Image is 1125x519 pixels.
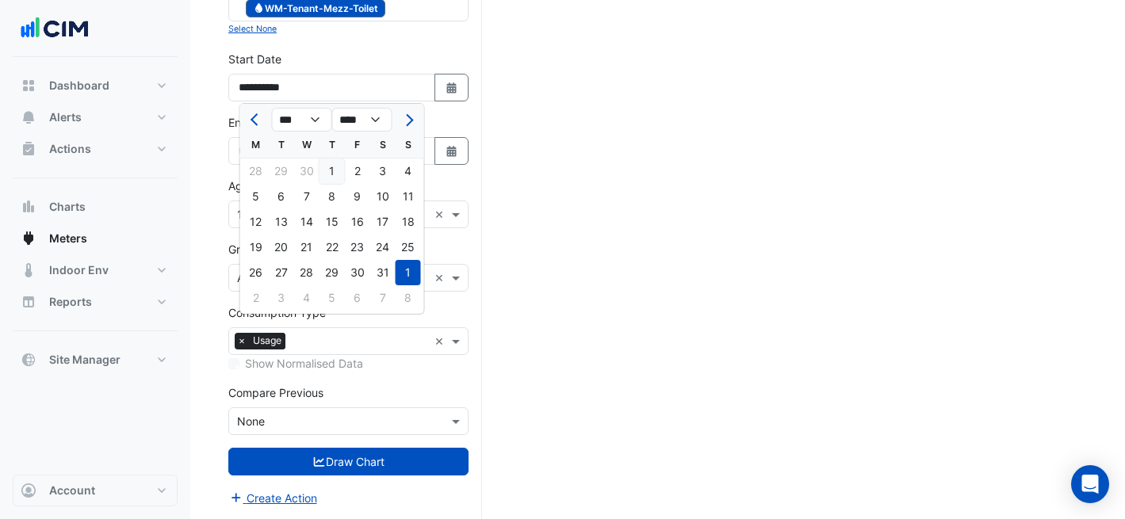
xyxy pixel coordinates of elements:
[396,285,421,311] div: Sunday, June 8, 2025
[228,24,277,34] small: Select None
[228,355,469,372] div: Selected meters/streams do not support normalisation
[243,260,269,285] div: Monday, May 26, 2025
[320,209,345,235] div: 15
[345,285,370,311] div: 6
[396,209,421,235] div: Sunday, May 18, 2025
[320,184,345,209] div: Thursday, May 8, 2025
[345,209,370,235] div: 16
[269,184,294,209] div: Tuesday, May 6, 2025
[396,158,421,184] div: Sunday, May 4, 2025
[13,133,178,165] button: Actions
[294,260,320,285] div: 28
[1071,465,1109,503] div: Open Intercom Messenger
[21,78,36,93] app-icon: Dashboard
[49,78,109,93] span: Dashboard
[245,355,363,372] label: Show Normalised Data
[370,235,396,260] div: Saturday, May 24, 2025
[21,109,36,125] app-icon: Alerts
[345,285,370,311] div: Friday, June 6, 2025
[243,260,269,285] div: 26
[370,209,396,235] div: 17
[243,184,269,209] div: Monday, May 5, 2025
[370,184,396,209] div: Saturday, May 10, 2025
[370,235,396,260] div: 24
[294,132,320,158] div: W
[332,108,392,132] select: Select year
[370,260,396,285] div: 31
[13,344,178,376] button: Site Manager
[49,109,82,125] span: Alerts
[345,158,370,184] div: 2
[228,241,277,258] label: Group By
[49,231,87,246] span: Meters
[228,51,281,67] label: Start Date
[243,235,269,260] div: Monday, May 19, 2025
[243,235,269,260] div: 19
[21,231,36,246] app-icon: Meters
[294,209,320,235] div: Wednesday, May 14, 2025
[243,209,269,235] div: Monday, May 12, 2025
[294,260,320,285] div: Wednesday, May 28, 2025
[13,191,178,223] button: Charts
[228,114,276,131] label: End Date
[235,333,249,349] span: ×
[21,352,36,368] app-icon: Site Manager
[345,132,370,158] div: F
[294,184,320,209] div: 7
[49,262,109,278] span: Indoor Env
[21,141,36,157] app-icon: Actions
[272,108,332,132] select: Select month
[253,2,265,14] fa-icon: Water
[13,475,178,506] button: Account
[269,285,294,311] div: 3
[345,184,370,209] div: 9
[320,132,345,158] div: T
[320,285,345,311] div: Thursday, June 5, 2025
[434,269,448,286] span: Clear
[294,285,320,311] div: 4
[345,184,370,209] div: Friday, May 9, 2025
[294,235,320,260] div: Wednesday, May 21, 2025
[49,141,91,157] span: Actions
[370,132,396,158] div: S
[396,235,421,260] div: 25
[320,209,345,235] div: Thursday, May 15, 2025
[320,260,345,285] div: Thursday, May 29, 2025
[396,184,421,209] div: 11
[370,260,396,285] div: Saturday, May 31, 2025
[294,209,320,235] div: 14
[228,448,469,475] button: Draw Chart
[269,235,294,260] div: Tuesday, May 20, 2025
[249,333,285,349] span: Usage
[294,158,320,184] div: 30
[370,184,396,209] div: 10
[434,333,448,349] span: Clear
[396,260,421,285] div: 1
[243,285,269,311] div: 2
[13,254,178,286] button: Indoor Env
[49,199,86,215] span: Charts
[370,158,396,184] div: 3
[396,260,421,285] div: Sunday, June 1, 2025
[269,158,294,184] div: Tuesday, April 29, 2025
[320,235,345,260] div: 22
[320,235,345,260] div: Thursday, May 22, 2025
[269,209,294,235] div: Tuesday, May 13, 2025
[345,235,370,260] div: 23
[247,107,266,132] button: Previous month
[294,235,320,260] div: 21
[21,294,36,310] app-icon: Reports
[243,158,269,184] div: Monday, April 28, 2025
[345,209,370,235] div: Friday, May 16, 2025
[13,70,178,101] button: Dashboard
[398,107,417,132] button: Next month
[396,285,421,311] div: 8
[396,158,421,184] div: 4
[370,209,396,235] div: Saturday, May 17, 2025
[49,352,121,368] span: Site Manager
[345,260,370,285] div: 30
[370,285,396,311] div: 7
[13,286,178,318] button: Reports
[228,384,323,401] label: Compare Previous
[228,489,318,507] button: Create Action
